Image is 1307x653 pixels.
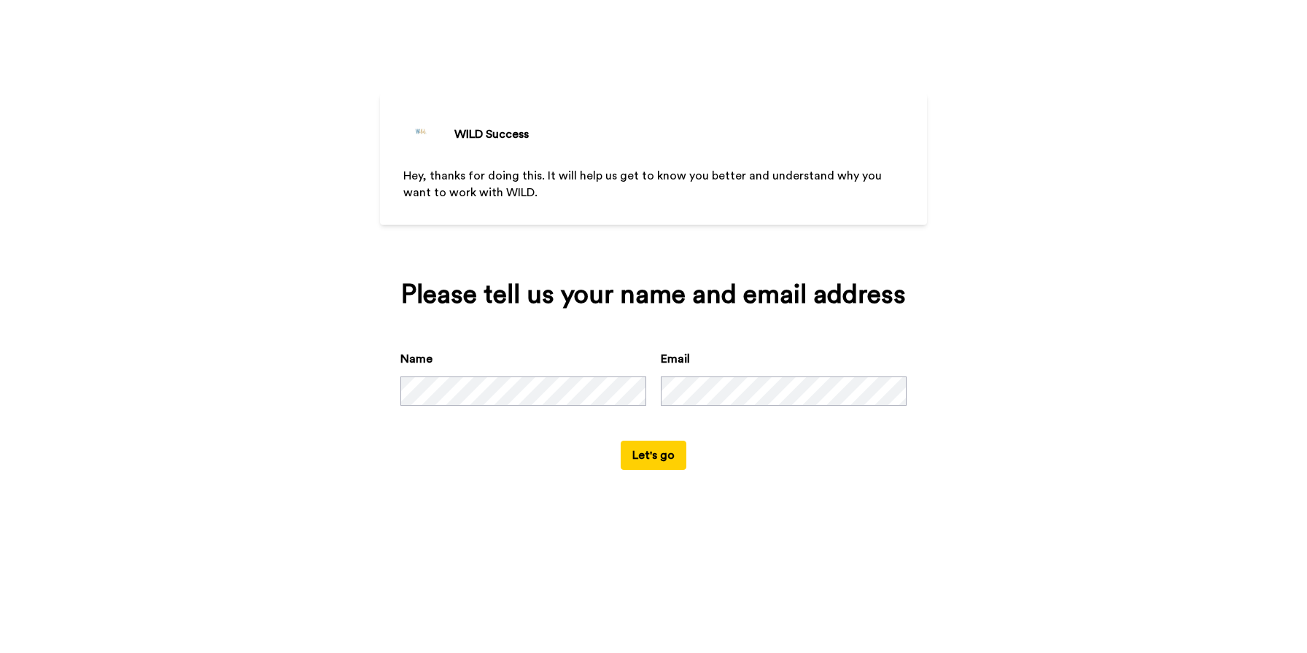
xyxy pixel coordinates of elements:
[400,280,907,309] div: Please tell us your name and email address
[403,170,885,198] span: Hey, thanks for doing this. It will help us get to know you better and understand why you want to...
[454,125,529,143] div: WILD Success
[661,350,690,368] label: Email
[621,441,686,470] button: Let's go
[400,350,433,368] label: Name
